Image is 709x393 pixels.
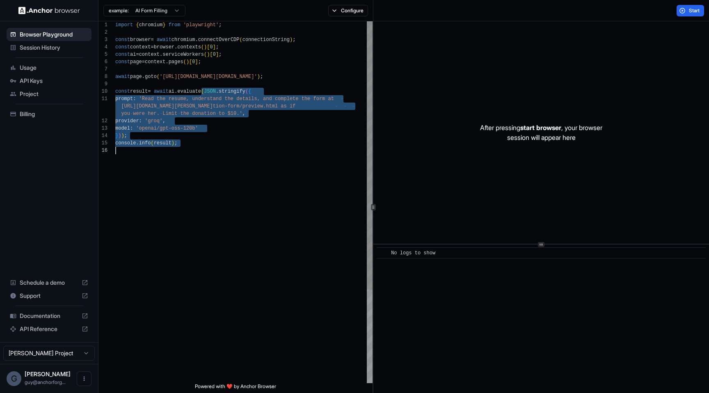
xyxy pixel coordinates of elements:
[287,96,334,102] span: lete the form at
[391,250,435,256] span: No logs to show
[115,133,118,139] span: }
[154,140,172,146] span: result
[25,370,71,377] span: Guy Ben Simhon
[121,133,124,139] span: )
[136,22,139,28] span: {
[204,44,207,50] span: )
[204,89,216,94] span: JSON
[20,77,88,85] span: API Keys
[20,30,88,39] span: Browser Playground
[142,74,145,80] span: .
[139,118,142,124] span: :
[20,110,88,118] span: Billing
[174,89,177,94] span: .
[162,118,165,124] span: ,
[115,74,130,80] span: await
[210,44,213,50] span: 0
[145,74,157,80] span: goto
[130,44,151,50] span: context
[121,111,242,117] span: you were her. Limit the donation to $10.'
[130,59,142,65] span: page
[186,59,189,65] span: )
[151,44,153,50] span: =
[130,37,151,43] span: browser
[210,52,213,57] span: [
[20,312,78,320] span: Documentation
[98,147,107,154] div: 16
[130,126,133,131] span: :
[20,43,88,52] span: Session History
[115,44,130,50] span: const
[130,74,142,80] span: page
[7,41,91,54] div: Session History
[136,140,139,146] span: .
[160,52,162,57] span: .
[245,89,248,94] span: (
[328,5,368,16] button: Configure
[162,22,165,28] span: }
[172,140,174,146] span: )
[98,117,107,125] div: 12
[689,7,700,14] span: Start
[20,64,88,72] span: Usage
[174,140,177,146] span: ;
[201,89,204,94] span: (
[115,37,130,43] span: const
[98,58,107,66] div: 6
[381,249,385,257] span: ​
[148,89,151,94] span: =
[677,5,704,16] button: Start
[195,59,198,65] span: ]
[160,74,257,80] span: '[URL][DOMAIN_NAME][DOMAIN_NAME]'
[98,66,107,73] div: 7
[133,96,136,102] span: :
[169,22,181,28] span: from
[213,103,296,109] span: tion-form/preview.html as if
[98,88,107,95] div: 10
[165,59,168,65] span: .
[98,29,107,36] div: 2
[98,95,107,103] div: 11
[20,90,88,98] span: Project
[219,89,245,94] span: stringify
[98,125,107,132] div: 13
[139,52,160,57] span: context
[115,118,139,124] span: provider
[480,123,602,142] p: After pressing , your browser session will appear here
[139,140,151,146] span: info
[7,289,91,302] div: Support
[136,126,198,131] span: 'openai/gpt-oss-120b'
[98,51,107,58] div: 5
[115,22,133,28] span: import
[293,37,295,43] span: ;
[115,89,130,94] span: const
[183,59,186,65] span: (
[77,371,91,386] button: Open menu
[139,22,163,28] span: chromium
[151,140,153,146] span: (
[219,22,222,28] span: ;
[216,89,219,94] span: .
[115,59,130,65] span: const
[18,7,80,14] img: Anchor Logo
[98,73,107,80] div: 8
[7,28,91,41] div: Browser Playground
[145,59,165,65] span: context
[7,371,21,386] div: G
[216,44,219,50] span: ;
[195,37,198,43] span: .
[192,59,195,65] span: 0
[290,37,293,43] span: )
[20,325,78,333] span: API Reference
[130,89,148,94] span: result
[154,44,174,50] span: browser
[201,44,204,50] span: (
[7,74,91,87] div: API Keys
[115,126,130,131] span: model
[257,74,260,80] span: )
[248,89,251,94] span: {
[242,37,290,43] span: connectionString
[198,59,201,65] span: ;
[130,52,136,57] span: ai
[7,309,91,322] div: Documentation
